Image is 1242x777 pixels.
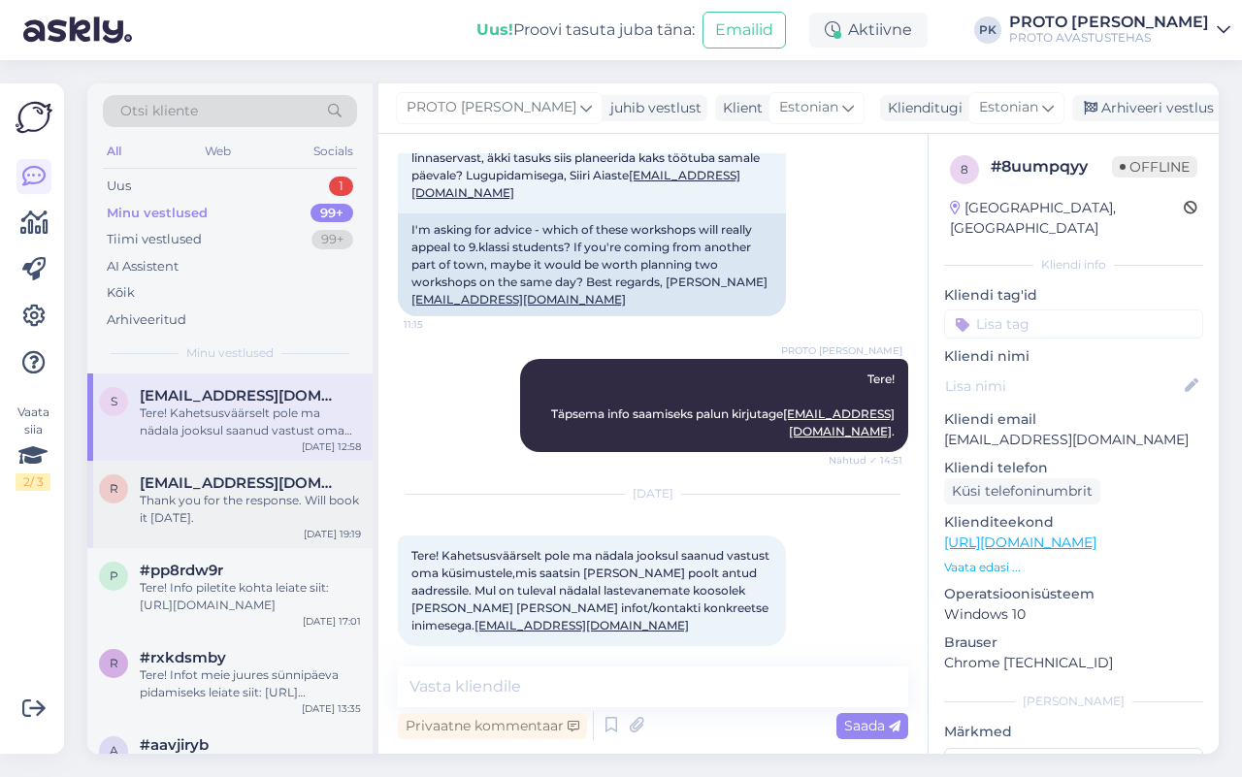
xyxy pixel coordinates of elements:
div: [GEOGRAPHIC_DATA], [GEOGRAPHIC_DATA] [950,198,1184,239]
span: s [111,394,117,408]
div: Minu vestlused [107,204,208,223]
span: #pp8rdw9r [140,562,223,579]
span: rashmi.m.026@gmail.com [140,474,342,492]
div: Thank you for the response. Will book it [DATE]. [140,492,361,527]
div: 2 / 3 [16,473,50,491]
button: Emailid [703,12,786,49]
div: AI Assistent [107,257,179,276]
div: Vaata siia [16,404,50,491]
p: Märkmed [944,722,1203,742]
div: [DATE] 13:35 [302,701,361,716]
a: [URL][DOMAIN_NAME] [944,534,1096,551]
div: Aktiivne [809,13,928,48]
span: Saada [844,717,900,734]
div: [DATE] 17:01 [303,614,361,629]
div: PK [974,16,1001,44]
div: 99+ [310,204,353,223]
div: PROTO AVASTUSTEHAS [1009,30,1209,46]
div: Arhiveeri vestlus [1072,95,1222,121]
p: Vaata edasi ... [944,559,1203,576]
span: #rxkdsmby [140,649,226,666]
div: Kliendi info [944,256,1203,274]
span: Tere! Kahetsusväärselt pole ma nädala jooksul saanud vastust oma küsimustele,mis saatsin [PERSON_... [411,548,772,632]
span: PROTO [PERSON_NAME] [407,97,576,118]
span: r [110,481,118,496]
div: Uus [107,177,131,196]
p: [EMAIL_ADDRESS][DOMAIN_NAME] [944,430,1203,450]
span: r [110,656,118,670]
div: PROTO [PERSON_NAME] [1009,15,1209,30]
a: [EMAIL_ADDRESS][DOMAIN_NAME] [411,292,626,307]
p: Operatsioonisüsteem [944,584,1203,604]
span: #aavjiryb [140,736,209,754]
span: Otsi kliente [120,101,198,121]
div: Socials [310,139,357,164]
span: Estonian [979,97,1038,118]
div: 99+ [311,230,353,249]
input: Lisa tag [944,309,1203,339]
div: Tere! Kahetsusväärselt pole ma nädala jooksul saanud vastust oma küsimustele,mis saatsin [PERSON_... [140,405,361,439]
div: I'm asking for advice - which of these workshops will really appeal to 9.klassi students? If you'... [398,213,786,316]
div: Tiimi vestlused [107,230,202,249]
img: Askly Logo [16,99,52,136]
span: Nähtud ✓ 14:51 [829,453,902,468]
p: Kliendi email [944,409,1203,430]
div: Tere! Infot meie juures sünnipäeva pidamiseks leiate siit: [URL][DOMAIN_NAME] [140,666,361,701]
div: juhib vestlust [603,98,702,118]
a: [EMAIL_ADDRESS][DOMAIN_NAME] [474,618,689,632]
div: Kõik [107,283,135,303]
p: Kliendi nimi [944,346,1203,367]
span: a [110,743,118,758]
p: Chrome [TECHNICAL_ID] [944,653,1203,673]
div: [DATE] 12:58 [302,439,361,454]
span: Offline [1112,156,1197,178]
div: All [103,139,125,164]
span: p [110,568,118,583]
p: Brauser [944,632,1203,653]
a: [EMAIL_ADDRESS][DOMAIN_NAME] [783,406,895,438]
span: Minu vestlused [186,344,274,362]
div: Klienditugi [880,98,963,118]
div: Privaatne kommentaar [398,713,587,739]
p: Kliendi telefon [944,458,1203,478]
div: [DATE] 19:19 [304,527,361,541]
div: [PERSON_NAME] [944,693,1203,710]
div: [DATE] [398,485,908,502]
div: Web [201,139,235,164]
a: PROTO [PERSON_NAME]PROTO AVASTUSTEHAS [1009,15,1230,46]
div: Tere! Info piletite kohta leiate siit: [URL][DOMAIN_NAME] [140,579,361,614]
b: Uus! [476,20,513,39]
span: 12:58 [404,647,476,662]
div: # 8uumpqyy [991,155,1112,178]
span: PROTO [PERSON_NAME] [781,343,902,358]
p: Windows 10 [944,604,1203,625]
div: Klient [715,98,763,118]
div: Arhiveeritud [107,310,186,330]
span: Küsin nõu- millised neist töötubadest reaalselt kõnetavad 9.klassi õpilast?[PERSON_NAME] [PERSON_... [411,115,763,200]
span: siiri.aiaste@mvk.ee [140,387,342,405]
span: Estonian [779,97,838,118]
p: Kliendi tag'id [944,285,1203,306]
span: 11:15 [404,317,476,332]
p: Klienditeekond [944,512,1203,533]
div: Küsi telefoninumbrit [944,478,1100,504]
input: Lisa nimi [945,375,1181,397]
span: 8 [961,162,968,177]
div: Proovi tasuta juba täna: [476,18,695,42]
div: 1 [329,177,353,196]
